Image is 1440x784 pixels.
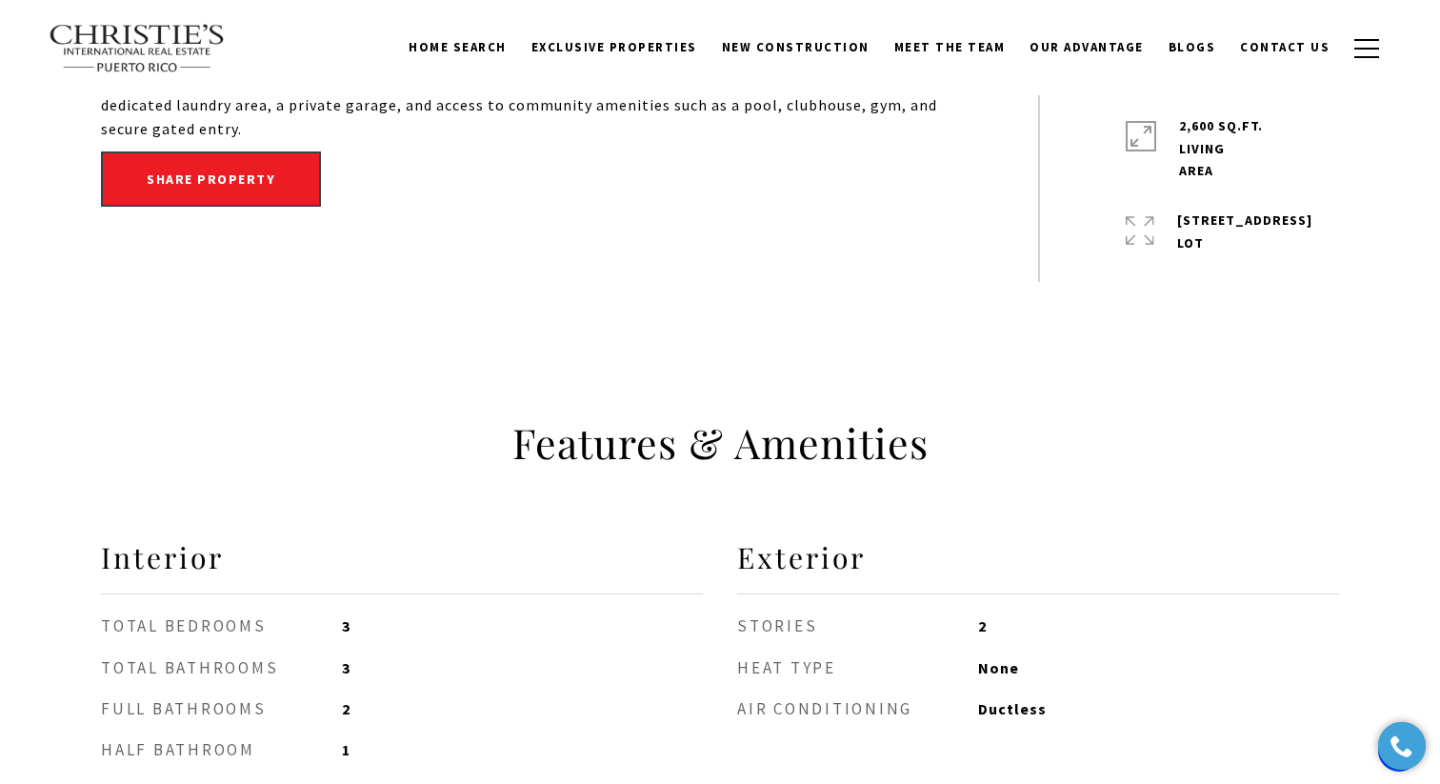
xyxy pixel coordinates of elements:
span: Blogs [1169,39,1216,55]
a: Contact Us [1228,30,1342,66]
img: Christie's International Real Estate text transparent background [49,24,226,73]
strong: Total bathrooms [101,655,342,681]
button: button [1342,21,1391,76]
span: 1 [342,737,703,763]
a: Our Advantage [1017,30,1156,66]
strong: AIR CONDITIONING [737,696,978,722]
span: New Construction [722,39,870,55]
h3: Exterior [737,539,1339,594]
span: Ductless [978,696,1339,722]
a: Home Search [396,30,519,66]
strong: total bedrooms [101,613,342,639]
a: Meet the Team [882,30,1018,66]
button: Share property [101,151,321,207]
span: 2 [342,696,703,722]
a: Exclusive Properties [519,30,710,66]
span: 3 [342,655,703,681]
strong: half bathroom [101,737,342,763]
span: 2 [978,613,1339,639]
p: 2,600 Sq.Ft. LIVING AREA [1179,115,1263,183]
span: Our Advantage [1030,39,1144,55]
p: [STREET_ADDRESS] lot [1177,210,1312,255]
h2: Features & Amenities [101,416,1339,470]
strong: HEAT TYPE [737,655,978,681]
span: Exclusive Properties [531,39,697,55]
strong: full bathrooms [101,696,342,722]
strong: STORIES [737,613,978,639]
span: Contact Us [1240,39,1330,55]
a: New Construction [710,30,882,66]
span: 3 [342,613,703,639]
a: Blogs [1156,30,1229,66]
h3: Interior [101,539,703,594]
span: None [978,655,1339,681]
